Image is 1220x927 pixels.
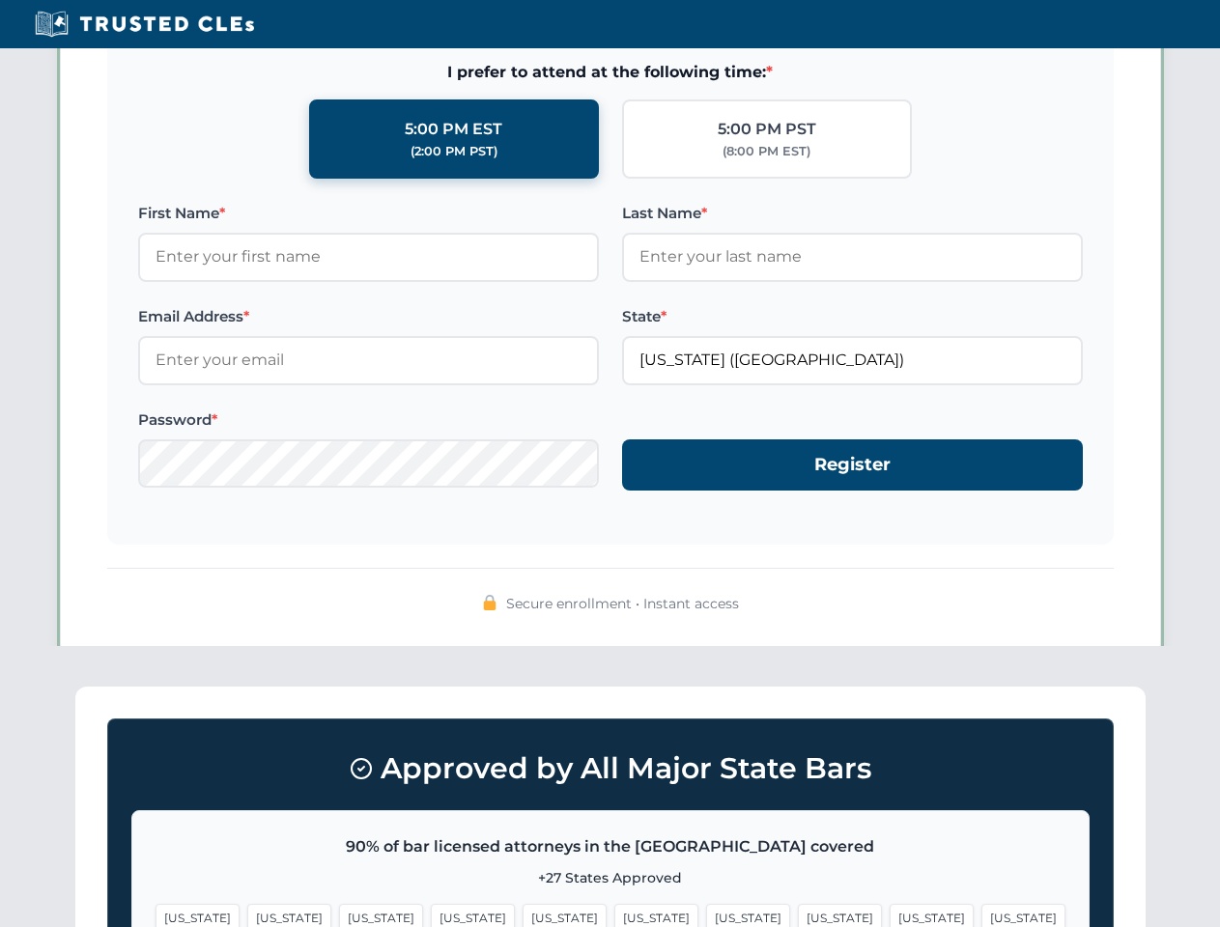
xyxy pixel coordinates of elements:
[622,202,1083,225] label: Last Name
[482,595,497,610] img: 🔒
[622,439,1083,491] button: Register
[723,142,810,161] div: (8:00 PM EST)
[138,408,599,432] label: Password
[156,867,1065,888] p: +27 States Approved
[718,117,816,142] div: 5:00 PM PST
[622,233,1083,281] input: Enter your last name
[138,336,599,384] input: Enter your email
[405,117,502,142] div: 5:00 PM EST
[29,10,260,39] img: Trusted CLEs
[138,60,1083,85] span: I prefer to attend at the following time:
[156,834,1065,859] p: 90% of bar licensed attorneys in the [GEOGRAPHIC_DATA] covered
[131,743,1090,795] h3: Approved by All Major State Bars
[506,593,739,614] span: Secure enrollment • Instant access
[138,233,599,281] input: Enter your first name
[622,336,1083,384] input: Florida (FL)
[622,305,1083,328] label: State
[138,202,599,225] label: First Name
[138,305,599,328] label: Email Address
[411,142,497,161] div: (2:00 PM PST)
